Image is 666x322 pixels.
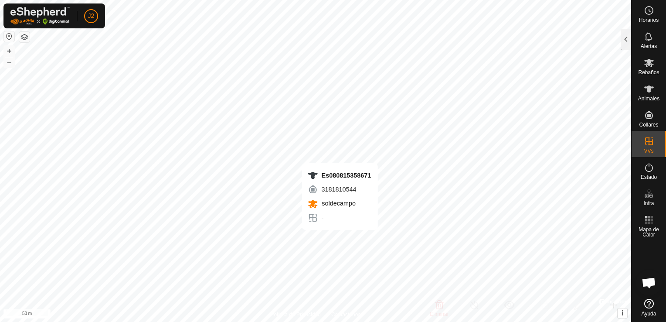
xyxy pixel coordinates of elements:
[4,57,14,68] button: –
[644,148,653,154] span: VVs
[642,311,656,316] span: Ayuda
[643,201,654,206] span: Infra
[638,70,659,75] span: Rebaños
[308,212,371,223] div: -
[638,96,659,101] span: Animales
[639,122,658,127] span: Collares
[634,227,664,237] span: Mapa de Calor
[88,11,95,21] span: J2
[19,32,30,42] button: Capas del Mapa
[636,270,662,296] div: Chat abierto
[618,308,627,318] button: i
[271,311,321,319] a: Política de Privacidad
[308,184,371,195] div: 3181810544
[639,17,659,23] span: Horarios
[331,311,360,319] a: Contáctenos
[641,175,657,180] span: Estado
[320,200,356,207] span: soldecampo
[632,295,666,320] a: Ayuda
[10,7,70,25] img: Logo Gallagher
[622,309,623,317] span: i
[4,31,14,42] button: Restablecer Mapa
[308,170,371,181] div: Es080815358671
[4,46,14,56] button: +
[641,44,657,49] span: Alertas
